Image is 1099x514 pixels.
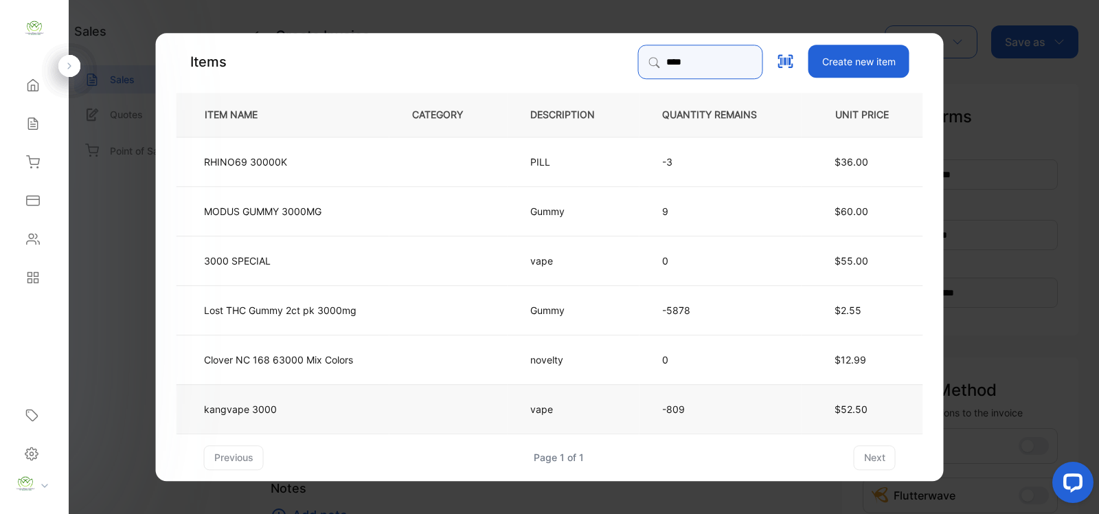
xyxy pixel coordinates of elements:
p: RHINO69 30000K [204,155,287,169]
p: Gummy [530,303,567,317]
img: profile [15,473,36,494]
span: $12.99 [835,354,866,366]
p: PILL [530,155,567,169]
span: $2.55 [835,304,861,316]
iframe: LiveChat chat widget [1041,456,1099,514]
span: $52.50 [835,403,868,415]
p: Gummy [530,204,567,219]
div: Page 1 of 1 [534,450,584,465]
p: Lost THC Gummy 2ct pk 3000mg [204,303,356,317]
p: -809 [662,402,779,416]
p: novelty [530,353,567,367]
p: kangvape 3000 [204,402,277,416]
p: Items [190,52,227,72]
p: ITEM NAME [199,108,280,122]
p: vape [530,402,567,416]
p: -3 [662,155,779,169]
img: logo [24,18,45,38]
p: DESCRIPTION [530,108,617,122]
p: 3000 SPECIAL [204,254,271,268]
p: 0 [662,353,779,367]
p: -5878 [662,303,779,317]
p: vape [530,254,567,268]
button: next [854,445,896,470]
p: UNIT PRICE [824,108,900,122]
p: MODUS GUMMY 3000MG [204,204,321,219]
p: QUANTITY REMAINS [662,108,779,122]
p: CATEGORY [412,108,485,122]
p: Clover NC 168 63000 Mix Colors [204,353,353,367]
span: $55.00 [835,255,868,267]
span: $60.00 [835,205,868,217]
button: Create new item [808,45,909,78]
p: 0 [662,254,779,268]
span: $36.00 [835,156,868,168]
button: previous [204,445,264,470]
p: 9 [662,204,779,219]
